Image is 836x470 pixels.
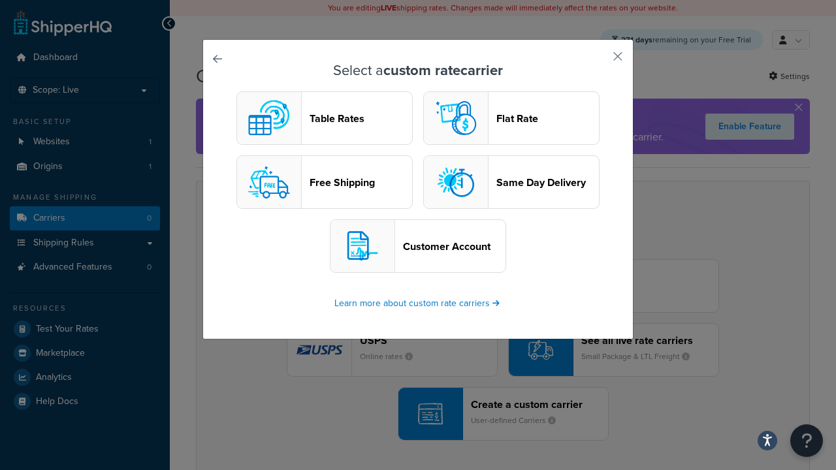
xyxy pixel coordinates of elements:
[243,92,295,144] img: custom logo
[330,219,506,273] button: customerAccount logoCustomer Account
[423,155,600,209] button: sameday logoSame Day Delivery
[430,92,482,144] img: flat logo
[496,176,599,189] header: Same Day Delivery
[334,296,502,310] a: Learn more about custom rate carriers
[236,63,600,78] h3: Select a
[403,240,506,253] header: Customer Account
[383,59,503,81] strong: custom rate carrier
[243,156,295,208] img: free logo
[430,156,482,208] img: sameday logo
[310,112,412,125] header: Table Rates
[236,155,413,209] button: free logoFree Shipping
[310,176,412,189] header: Free Shipping
[496,112,599,125] header: Flat Rate
[423,91,600,145] button: flat logoFlat Rate
[236,91,413,145] button: custom logoTable Rates
[336,220,389,272] img: customerAccount logo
